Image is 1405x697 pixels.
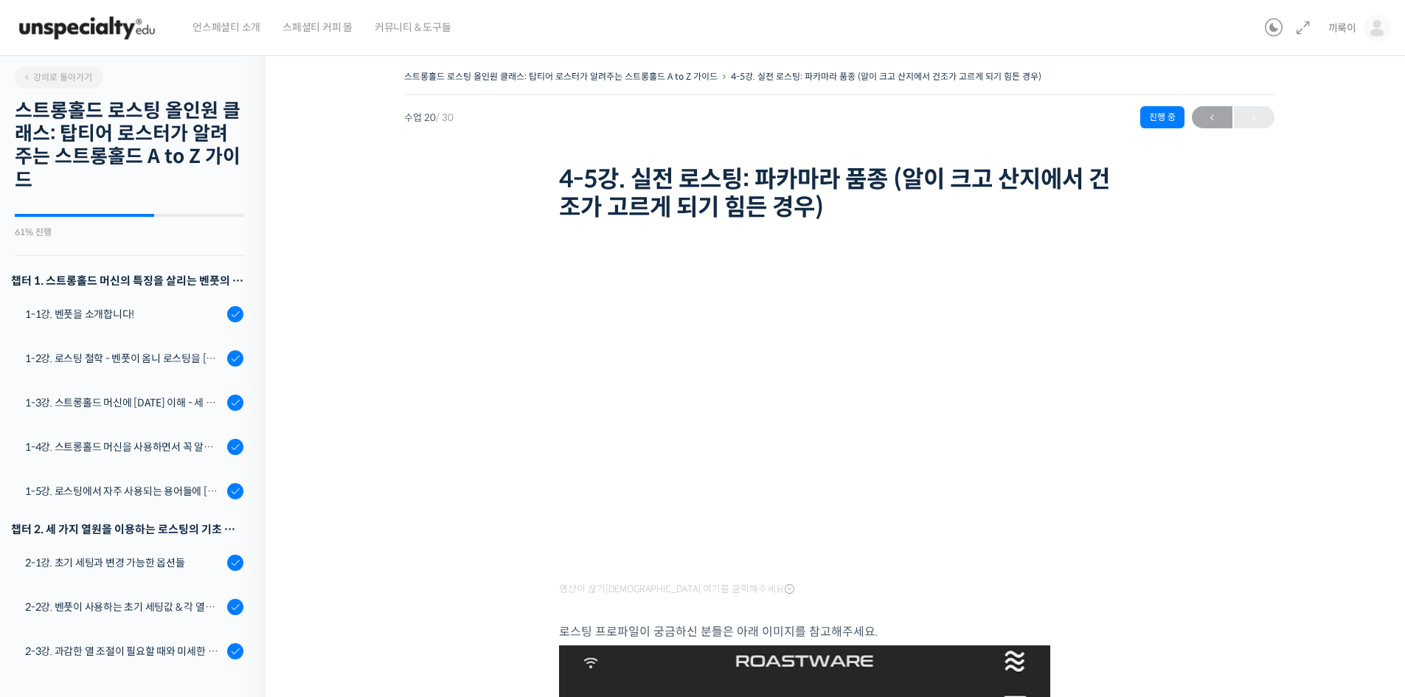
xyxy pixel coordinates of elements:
h2: 스트롱홀드 로스팅 올인원 클래스: 탑티어 로스터가 알려주는 스트롱홀드 A to Z 가이드 [15,100,243,192]
a: 강의로 돌아가기 [15,66,103,89]
a: 스트롱홀드 로스팅 올인원 클래스: 탑티어 로스터가 알려주는 스트롱홀드 A to Z 가이드 [404,71,718,82]
div: 2-3강. 과감한 열 조절이 필요할 때와 미세한 열 조절이 필요할 때 [25,643,223,659]
div: 1-3강. 스트롱홀드 머신에 [DATE] 이해 - 세 가지 열원이 만들어내는 변화 [25,395,223,411]
h1: 4-5강. 실전 로스팅: 파카마라 품종 (알이 크고 산지에서 건조가 고르게 되기 힘든 경우) [559,165,1120,222]
div: 1-5강. 로스팅에서 자주 사용되는 용어들에 [DATE] 이해 [25,483,223,499]
div: 챕터 2. 세 가지 열원을 이용하는 로스팅의 기초 설계 [11,519,243,539]
h3: 챕터 1. 스트롱홀드 머신의 특징을 살리는 벤풋의 로스팅 방식 [11,271,243,291]
span: ← [1192,108,1232,128]
span: 수업 20 [404,113,454,122]
span: 강의로 돌아가기 [22,72,92,83]
div: 1-4강. 스트롱홀드 머신을 사용하면서 꼭 알고 있어야 할 유의사항 [25,439,223,455]
div: 1-1강. 벤풋을 소개합니다! [25,306,223,322]
div: 진행 중 [1140,106,1184,128]
div: 2-1강. 초기 세팅과 변경 가능한 옵션들 [25,555,223,571]
span: 영상이 끊기[DEMOGRAPHIC_DATA] 여기를 클릭해주세요 [559,583,794,595]
p: 로스팅 프로파일이 궁금하신 분들은 아래 이미지를 참고해주세요. [559,622,1120,642]
a: ←이전 [1192,106,1232,128]
div: 1-2강. 로스팅 철학 - 벤풋이 옴니 로스팅을 [DATE] 않는 이유 [25,350,223,367]
span: / 30 [436,111,454,124]
div: 61% 진행 [15,228,243,237]
a: 4-5강. 실전 로스팅: 파카마라 품종 (알이 크고 산지에서 건조가 고르게 되기 힘든 경우) [731,71,1041,82]
div: 2-2강. 벤풋이 사용하는 초기 세팅값 & 각 열원이 하는 역할 [25,599,223,615]
span: 끼룩이 [1328,21,1356,35]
